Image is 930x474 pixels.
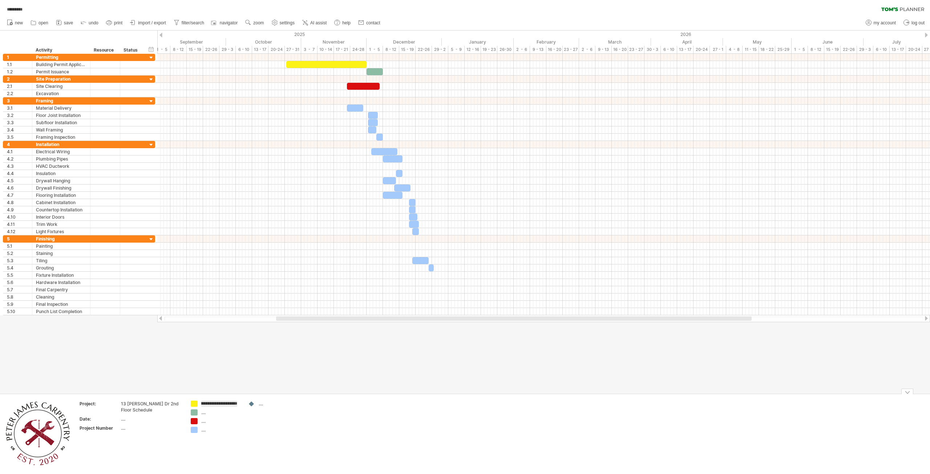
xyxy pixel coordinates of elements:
div: .... [201,409,241,416]
div: January 2026 [442,38,514,46]
div: June 2026 [792,38,864,46]
div: 2 - 6 [579,46,595,53]
span: my account [874,20,896,25]
div: .... [259,401,298,407]
div: Final Inspection [36,301,86,308]
div: 20-24 [906,46,922,53]
div: Site Preparation [36,76,86,82]
span: contact [366,20,380,25]
div: 13 - 17 [677,46,694,53]
div: 1.1 [7,61,32,68]
div: Staining [36,250,86,257]
div: September 2025 [154,38,226,46]
span: undo [89,20,98,25]
img: 3d3a1e66-dd82-434c-8973-9e2e11d26805.png [4,401,71,466]
div: 8 - 12 [170,46,187,53]
div: 3 - 7 [301,46,318,53]
div: 5.7 [7,286,32,293]
div: 5.5 [7,272,32,279]
div: Subfloor Installation [36,119,86,126]
div: 3.1 [7,105,32,112]
div: 26-30 [497,46,514,53]
div: 3.4 [7,126,32,133]
div: 29 - 3 [857,46,873,53]
div: 16 - 20 [546,46,563,53]
div: Final Carpentry [36,286,86,293]
div: 6 - 10 [661,46,677,53]
div: Drywall Finishing [36,185,86,191]
div: 6 - 10 [236,46,252,53]
div: 18 - 22 [759,46,775,53]
div: Hardware Installation [36,279,86,286]
div: 23 - 27 [628,46,644,53]
div: 4.1 [7,148,32,155]
div: October 2025 [226,38,301,46]
div: November 2025 [301,38,367,46]
div: December 2025 [367,38,442,46]
div: 23 - 27 [563,46,579,53]
div: 1 - 5 [154,46,170,53]
div: 9 - 13 [530,46,546,53]
div: 15 - 19 [824,46,841,53]
span: AI assist [310,20,327,25]
div: 5 [7,235,32,242]
span: print [114,20,122,25]
div: 11 - 15 [743,46,759,53]
div: 4.9 [7,206,32,213]
div: Site Clearing [36,83,86,90]
div: 4.6 [7,185,32,191]
div: 4.11 [7,221,32,228]
div: 4.7 [7,192,32,199]
div: 13 - 17 [890,46,906,53]
div: 8 - 12 [808,46,824,53]
div: Framing [36,97,86,104]
a: undo [79,18,101,28]
div: 4.4 [7,170,32,177]
div: Permit Issuance [36,68,86,75]
span: import / export [138,20,166,25]
a: my account [864,18,898,28]
div: 1 - 5 [792,46,808,53]
div: 13 [PERSON_NAME] Dr 2nd Floor Schedule [121,401,182,413]
a: new [5,18,25,28]
div: 4.8 [7,199,32,206]
div: Excavation [36,90,86,97]
div: Building Permit Application [36,61,86,68]
div: 5.9 [7,301,32,308]
span: save [64,20,73,25]
div: 3 [7,97,32,104]
div: Insulation [36,170,86,177]
div: 1.2 [7,68,32,75]
span: filter/search [182,20,204,25]
div: 3.5 [7,134,32,141]
div: hide legend [901,389,913,394]
div: .... [201,427,241,433]
div: 16 - 20 [612,46,628,53]
div: Permitting [36,54,86,61]
div: Drywall Hanging [36,177,86,184]
div: 5.6 [7,279,32,286]
div: February 2026 [514,38,579,46]
div: Painting [36,243,86,250]
div: 22-26 [416,46,432,53]
div: 2 [7,76,32,82]
span: zoom [253,20,264,25]
div: Activity [36,46,86,54]
a: import / export [128,18,168,28]
span: log out [911,20,925,25]
div: Plumbing Pipes [36,155,86,162]
div: 1 [7,54,32,61]
div: Installation [36,141,86,148]
div: 12 - 16 [465,46,481,53]
div: 3.2 [7,112,32,119]
a: print [104,18,125,28]
a: open [29,18,50,28]
div: Cabinet Installation [36,199,86,206]
div: Interior Doors [36,214,86,220]
div: 4.2 [7,155,32,162]
a: settings [270,18,297,28]
div: 22-26 [841,46,857,53]
div: 29 - 2 [432,46,448,53]
div: 5.3 [7,257,32,264]
div: 25-29 [775,46,792,53]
